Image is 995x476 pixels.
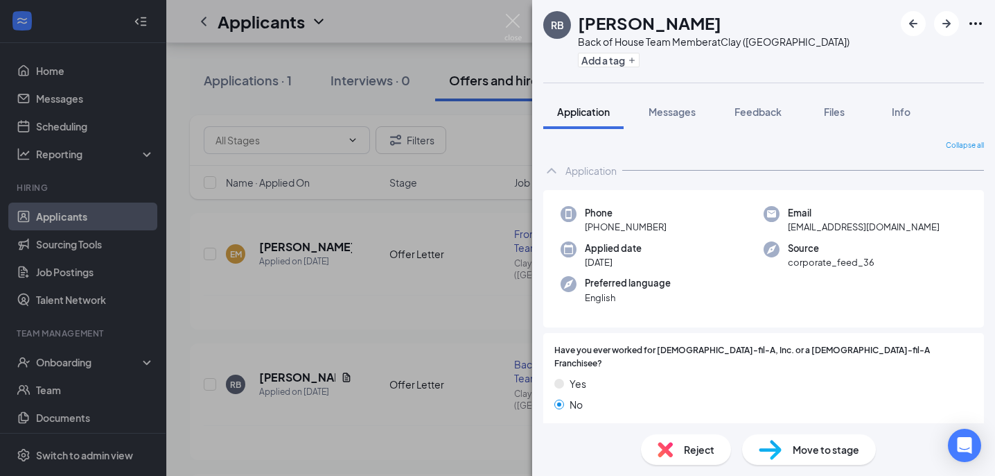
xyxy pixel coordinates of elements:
span: Files [824,105,845,118]
div: RB [551,18,564,32]
span: [EMAIL_ADDRESS][DOMAIN_NAME] [788,220,940,234]
svg: ArrowRight [938,15,955,32]
span: No [570,397,583,412]
button: ArrowLeftNew [901,11,926,36]
span: Info [892,105,910,118]
svg: ArrowLeftNew [905,15,922,32]
span: Move to stage [793,442,859,457]
span: Reject [684,442,714,457]
div: Open Intercom Messenger [948,429,981,462]
svg: ChevronUp [543,162,560,179]
span: Source [788,241,874,255]
span: Collapse all [946,140,984,151]
button: PlusAdd a tag [578,53,640,67]
span: Phone [585,206,667,220]
span: English [585,291,671,305]
span: Applied date [585,241,642,255]
div: Application [565,164,617,178]
span: Have you ever worked for [DEMOGRAPHIC_DATA]-fil-A, Inc. or a [DEMOGRAPHIC_DATA]-fil-A Franchisee? [554,344,973,371]
div: Back of House Team Member at Clay ([GEOGRAPHIC_DATA]) [578,35,849,49]
svg: Plus [628,56,636,65]
span: Feedback [734,105,782,118]
button: ArrowRight [934,11,959,36]
span: Application [557,105,610,118]
span: [PHONE_NUMBER] [585,220,667,234]
span: Email [788,206,940,220]
span: Preferred language [585,276,671,290]
h1: [PERSON_NAME] [578,11,721,35]
span: Yes [570,376,586,391]
span: Messages [649,105,696,118]
span: corporate_feed_36 [788,255,874,269]
svg: Ellipses [967,15,984,32]
span: [DATE] [585,255,642,269]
